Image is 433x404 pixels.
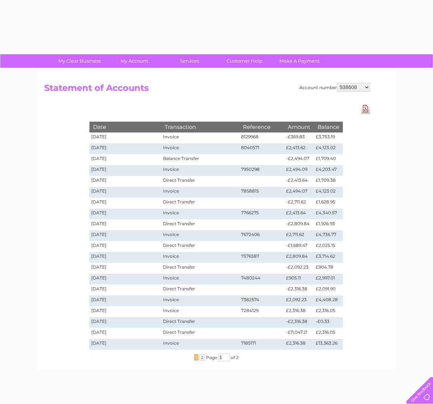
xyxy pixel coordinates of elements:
[284,230,314,241] td: £2,711.62
[284,252,314,263] td: £2,809.84
[89,263,161,274] td: [DATE]
[284,154,314,165] td: -£2,494.07
[89,306,161,317] td: [DATE]
[239,122,284,132] th: Reference
[89,143,161,154] td: [DATE]
[239,187,284,198] td: 7858815
[361,104,370,114] a: Download Pdf
[89,230,161,241] td: [DATE]
[89,122,161,132] th: Date
[284,219,314,230] td: -£2,809.84
[161,306,239,317] td: Invoice
[89,274,161,285] td: [DATE]
[239,165,284,176] td: 7950298
[314,306,343,317] td: £2,316.05
[161,165,239,176] td: Invoice
[284,285,314,295] td: -£2,316.38
[284,122,314,132] th: Amount
[89,328,161,339] td: [DATE]
[161,274,239,285] td: Invoice
[314,328,343,339] td: £2,316.05
[50,54,109,68] a: My Clear Business
[161,219,239,230] td: Direct Transfer
[161,198,239,209] td: Direct Transfer
[89,165,161,176] td: [DATE]
[239,132,284,143] td: 8129968
[161,230,239,241] td: Invoice
[161,154,239,165] td: Balance Transfer
[284,143,314,154] td: £2,413.62
[239,143,284,154] td: 8040571
[161,328,239,339] td: Direct Transfer
[89,198,161,209] td: [DATE]
[161,263,239,274] td: Direct Transfer
[314,263,343,274] td: £904.78
[89,252,161,263] td: [DATE]
[284,263,314,274] td: -£2,092.23
[161,317,239,328] td: Direct Transfer
[239,230,284,241] td: 7672406
[284,317,314,328] td: -£2,316.38
[284,132,314,143] td: -£369.83
[231,355,235,360] span: of
[314,241,343,252] td: £2,025.15
[89,176,161,187] td: [DATE]
[89,209,161,219] td: [DATE]
[299,83,370,92] div: Account number
[89,187,161,198] td: [DATE]
[199,354,205,361] span: 2
[284,209,314,219] td: £2,413.64
[239,339,284,350] td: 7185171
[89,317,161,328] td: [DATE]
[314,209,343,219] td: £4,340.57
[314,122,343,132] th: Balance
[314,198,343,209] td: £1,628.95
[161,295,239,306] td: Invoice
[89,219,161,230] td: [DATE]
[105,54,164,68] a: My Account
[160,54,219,68] a: Services
[284,176,314,187] td: -£2,413.64
[161,241,239,252] td: Direct Transfer
[314,219,343,230] td: £1,926.93
[236,355,239,360] span: 2
[215,54,274,68] a: Customer Help
[314,339,343,350] td: £13,363.26
[284,165,314,176] td: £2,494.09
[161,143,239,154] td: Invoice
[239,306,284,317] td: 7284129
[239,274,284,285] td: 7480244
[161,132,239,143] td: Invoice
[314,285,343,295] td: £2,091.90
[239,209,284,219] td: 7766275
[89,339,161,350] td: [DATE]
[314,132,343,143] td: £3,753.19
[161,176,239,187] td: Direct Transfer
[239,295,284,306] td: 7382574
[314,143,343,154] td: £4,123.02
[161,285,239,295] td: Direct Transfer
[284,187,314,198] td: £2,494.07
[161,252,239,263] td: Invoice
[314,165,343,176] td: £4,203.47
[206,355,217,360] span: Page
[89,241,161,252] td: [DATE]
[89,154,161,165] td: [DATE]
[89,295,161,306] td: [DATE]
[284,295,314,306] td: £2,092.23
[239,252,284,263] td: 7576587
[44,83,370,97] h2: Statement of Accounts
[314,187,343,198] td: £4,123.02
[161,209,239,219] td: Invoice
[314,154,343,165] td: £1,709.40
[284,328,314,339] td: -£11,047.21
[284,339,314,350] td: £2,316.38
[89,132,161,143] td: [DATE]
[314,252,343,263] td: £3,714.62
[161,187,239,198] td: Invoice
[284,274,314,285] td: £905.11
[89,285,161,295] td: [DATE]
[161,122,239,132] th: Transaction
[270,54,329,68] a: Make A Payment
[314,317,343,328] td: -£0.33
